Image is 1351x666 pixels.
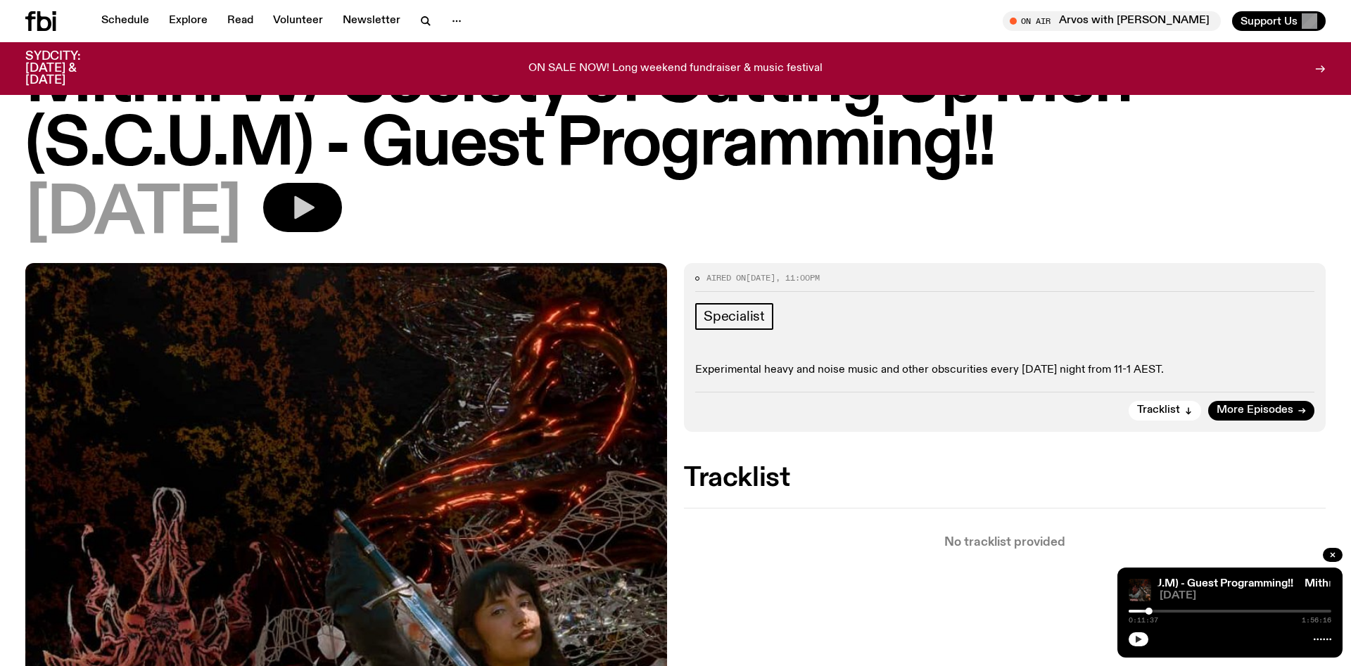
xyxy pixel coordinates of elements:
[1129,617,1158,624] span: 0:11:37
[25,183,241,246] span: [DATE]
[93,11,158,31] a: Schedule
[25,51,1326,177] h1: Mithril W/ Society of Cutting Up Men (S.C.U.M) - Guest Programming!!
[939,578,1293,589] a: Mithril W/ Society of Cutting Up Men (S.C.U.M) - Guest Programming!!
[775,272,820,283] span: , 11:00pm
[1129,401,1201,421] button: Tracklist
[1208,401,1314,421] a: More Episodes
[684,466,1326,491] h2: Tracklist
[704,309,765,324] span: Specialist
[695,364,1314,377] p: Experimental heavy and noise music and other obscurities every [DATE] night from 11-1 AEST.
[25,51,115,87] h3: SYDCITY: [DATE] & [DATE]
[1160,591,1331,601] span: [DATE]
[265,11,331,31] a: Volunteer
[1241,15,1298,27] span: Support Us
[746,272,775,283] span: [DATE]
[219,11,262,31] a: Read
[684,537,1326,549] p: No tracklist provided
[1137,405,1180,416] span: Tracklist
[1232,11,1326,31] button: Support Us
[1003,11,1221,31] button: On AirArvos with [PERSON_NAME]
[334,11,409,31] a: Newsletter
[706,272,746,283] span: Aired on
[528,63,823,75] p: ON SALE NOW! Long weekend fundraiser & music festival
[1302,617,1331,624] span: 1:56:16
[160,11,216,31] a: Explore
[695,303,773,330] a: Specialist
[1217,405,1293,416] span: More Episodes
